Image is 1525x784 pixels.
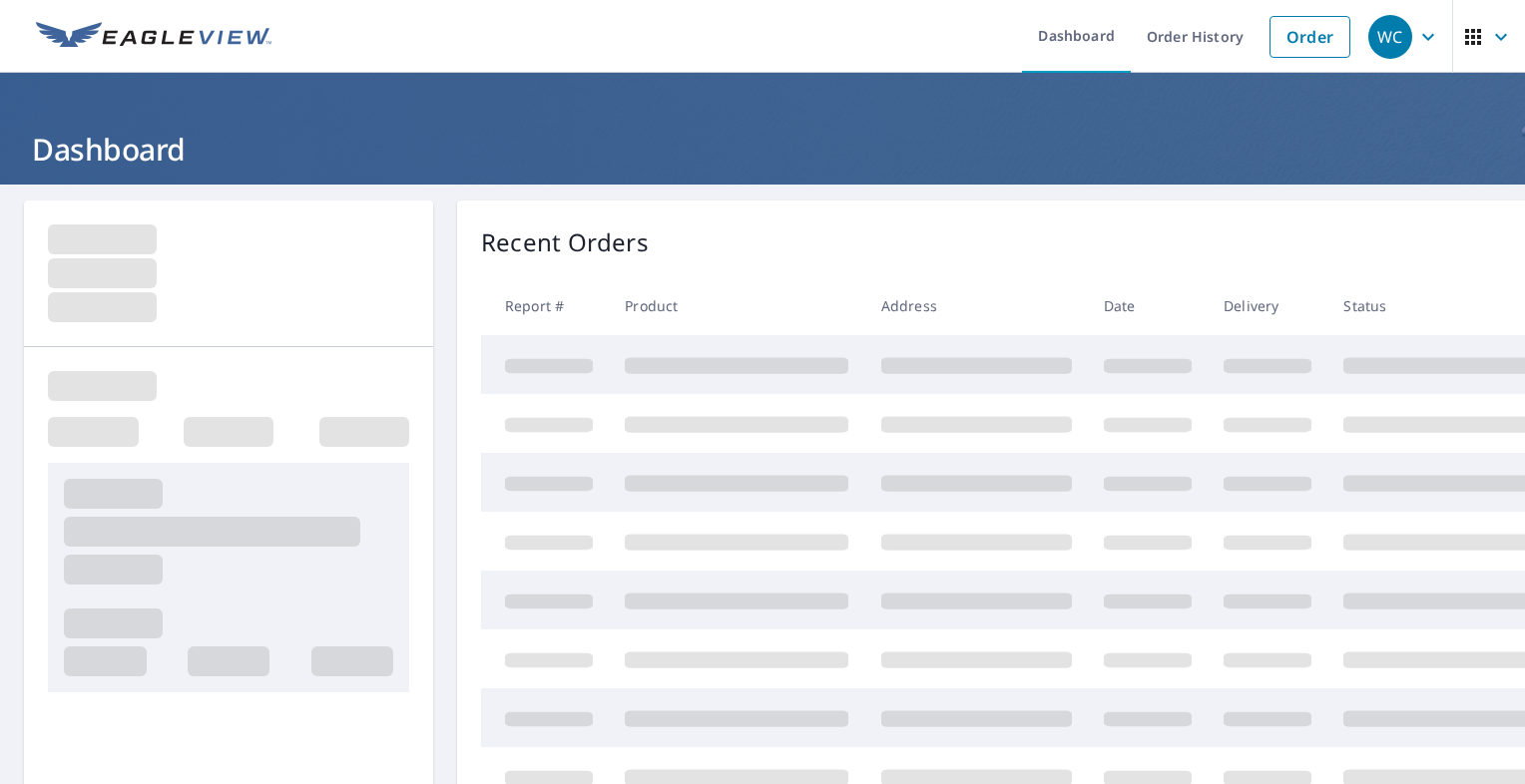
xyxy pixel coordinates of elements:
th: Product [609,276,864,335]
div: WC [1368,15,1412,59]
th: Date [1088,276,1208,335]
a: Order [1270,16,1350,58]
img: EV Logo [36,22,271,52]
th: Report # [481,276,609,335]
h1: Dashboard [24,129,1501,170]
p: Recent Orders [481,224,649,260]
th: Delivery [1208,276,1327,335]
th: Address [865,276,1088,335]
